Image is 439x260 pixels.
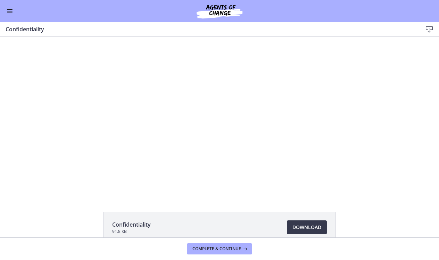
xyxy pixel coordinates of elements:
[6,25,411,33] h3: Confidentiality
[178,3,261,19] img: Agents of Change
[112,229,151,234] span: 91.8 KB
[287,220,327,234] a: Download
[112,220,151,229] span: Confidentiality
[6,7,14,15] button: Enable menu
[292,223,321,231] span: Download
[187,243,252,254] button: Complete & continue
[192,246,241,252] span: Complete & continue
